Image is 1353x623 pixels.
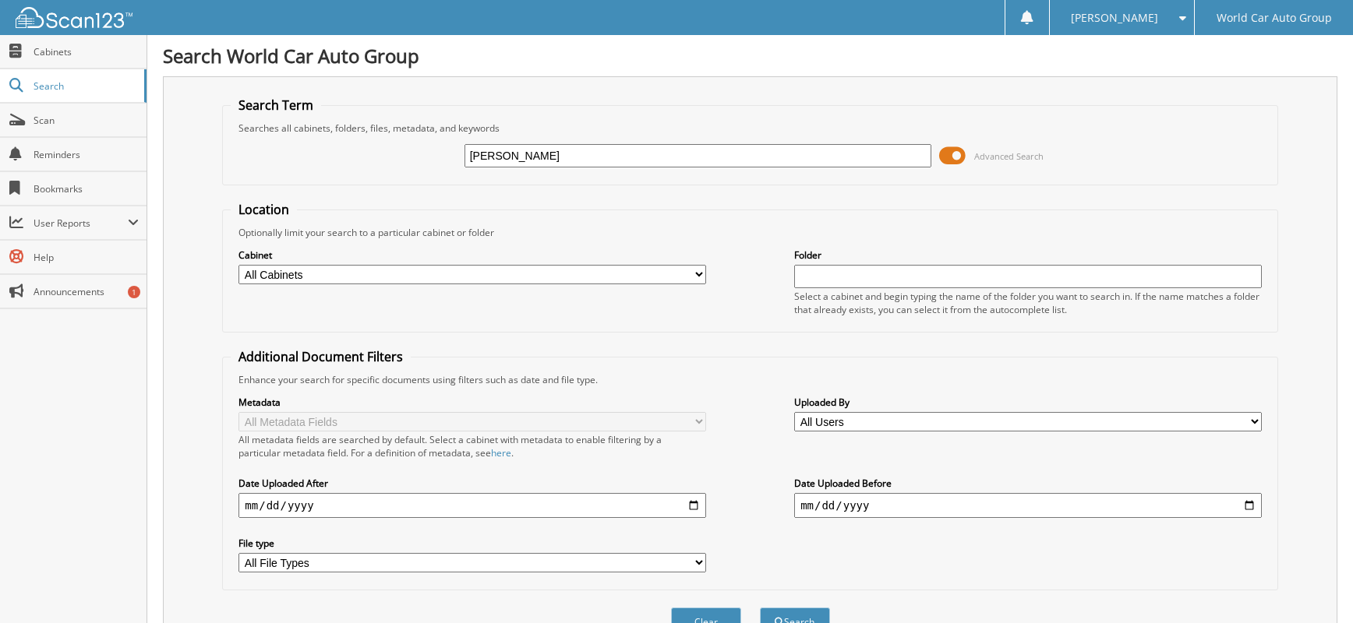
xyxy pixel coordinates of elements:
[1071,13,1158,23] span: [PERSON_NAME]
[794,290,1262,316] div: Select a cabinet and begin typing the name of the folder you want to search in. If the name match...
[974,150,1044,162] span: Advanced Search
[163,43,1337,69] h1: Search World Car Auto Group
[238,433,706,459] div: All metadata fields are searched by default. Select a cabinet with metadata to enable filtering b...
[16,7,132,28] img: scan123-logo-white.svg
[34,251,139,264] span: Help
[231,201,297,218] legend: Location
[794,493,1262,518] input: end
[238,537,706,550] label: File type
[238,477,706,490] label: Date Uploaded After
[794,477,1262,490] label: Date Uploaded Before
[34,114,139,127] span: Scan
[34,45,139,58] span: Cabinets
[34,148,139,161] span: Reminders
[128,286,140,298] div: 1
[231,226,1269,239] div: Optionally limit your search to a particular cabinet or folder
[238,248,706,262] label: Cabinet
[238,396,706,409] label: Metadata
[1217,13,1332,23] span: World Car Auto Group
[34,216,128,230] span: User Reports
[34,79,136,93] span: Search
[794,248,1262,262] label: Folder
[34,182,139,195] span: Bookmarks
[231,348,411,365] legend: Additional Document Filters
[491,446,511,459] a: here
[231,121,1269,135] div: Searches all cabinets, folders, files, metadata, and keywords
[238,493,706,518] input: start
[231,373,1269,386] div: Enhance your search for specific documents using filters such as date and file type.
[231,97,321,114] legend: Search Term
[794,396,1262,409] label: Uploaded By
[34,285,139,298] span: Announcements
